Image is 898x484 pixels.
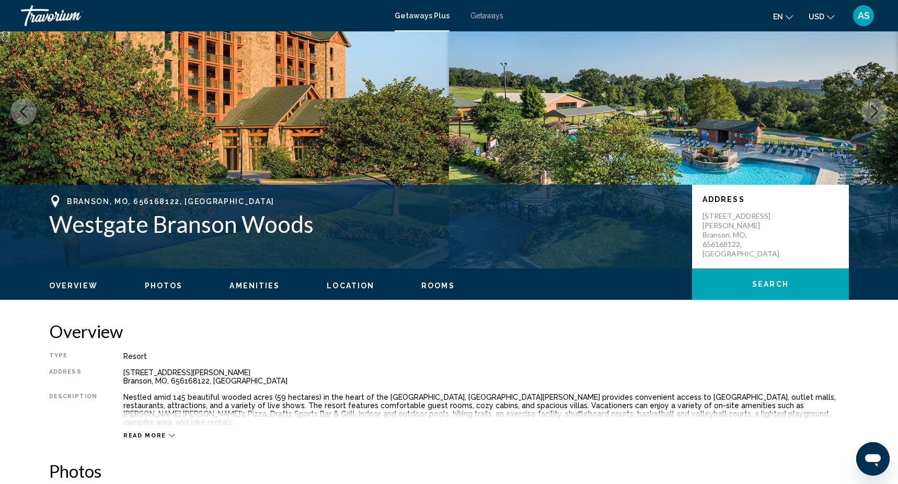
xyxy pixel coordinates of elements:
button: Change currency [809,9,834,24]
div: Address [49,368,97,385]
button: Location [327,281,374,290]
h2: Overview [49,321,849,342]
div: Resort [123,352,849,361]
a: Getaways Plus [395,12,450,20]
span: AS [858,10,870,21]
button: Next image [861,98,888,125]
a: Getaways [470,12,503,20]
button: Change language [773,9,793,24]
span: Read more [123,432,166,439]
p: [STREET_ADDRESS][PERSON_NAME] Branson, MO, 656168122, [GEOGRAPHIC_DATA] [703,211,786,258]
h1: Westgate Branson Woods [49,210,682,238]
div: Nestled amid 145 beautiful wooded acres (59 hectares) in the heart of the [GEOGRAPHIC_DATA], [GEO... [123,393,849,426]
div: Type [49,352,97,361]
button: Overview [49,281,98,290]
span: Branson, MO, 656168122, [GEOGRAPHIC_DATA] [67,197,274,206]
iframe: Button to launch messaging window [856,442,890,476]
div: [STREET_ADDRESS][PERSON_NAME] Branson, MO, 656168122, [GEOGRAPHIC_DATA] [123,368,849,385]
button: Rooms [421,281,455,290]
button: Search [692,268,849,300]
button: User Menu [850,5,877,27]
a: Travorium [21,5,384,26]
h2: Photos [49,460,849,481]
span: Search [752,280,789,289]
button: Amenities [229,281,280,290]
span: USD [809,13,824,21]
p: Address [703,195,838,204]
div: Description [49,393,97,426]
button: Read more [123,432,175,440]
button: Previous image [10,98,37,125]
button: Photos [145,281,183,290]
span: en [773,13,783,21]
